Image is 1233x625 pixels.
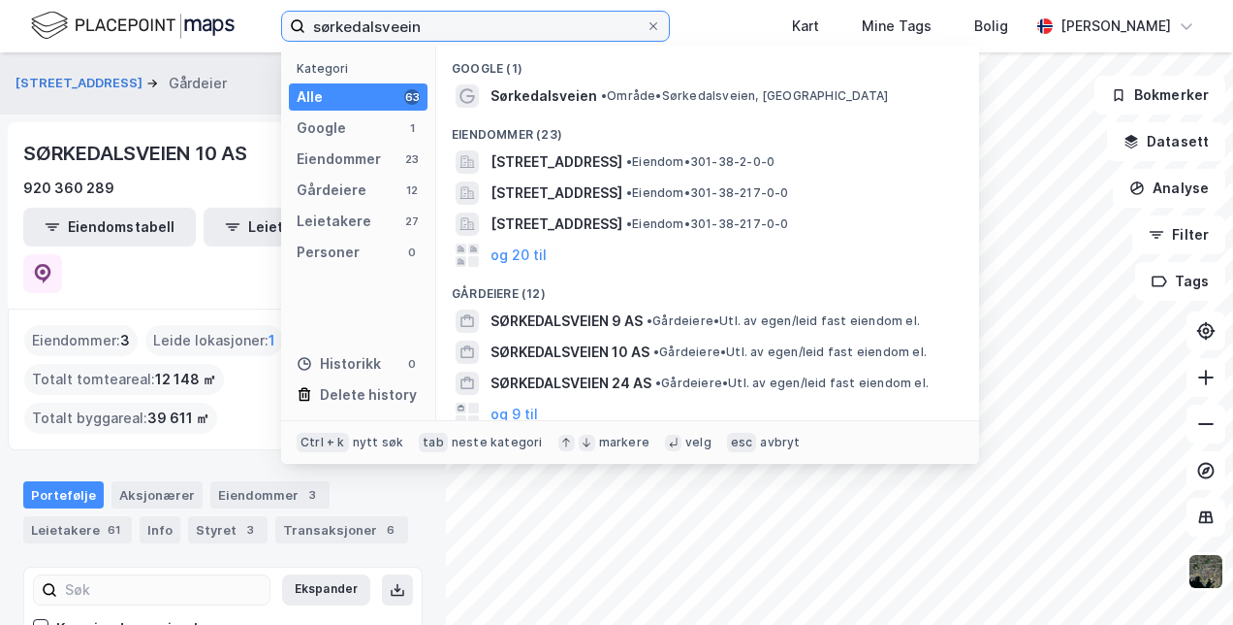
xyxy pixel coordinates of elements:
button: Datasett [1107,122,1225,161]
div: Google [297,116,346,140]
div: Kontrollprogram for chat [1136,532,1233,625]
div: Totalt byggareal : [24,403,217,434]
button: Tags [1135,262,1225,301]
button: [STREET_ADDRESS] [16,74,146,93]
div: 61 [104,520,124,540]
div: SØRKEDALSVEIEN 10 AS [23,138,251,169]
div: 1 [404,120,420,136]
span: Eiendom • 301-38-217-0-0 [626,216,789,232]
span: • [626,154,632,169]
span: Gårdeiere • Utl. av egen/leid fast eiendom el. [647,313,920,329]
div: 27 [404,214,420,229]
div: [PERSON_NAME] [1060,15,1171,38]
span: • [653,345,659,359]
div: tab [419,433,448,452]
div: Personer [297,241,360,264]
div: Leietakere [23,516,132,543]
span: • [655,376,661,390]
span: Eiendom • 301-38-2-0-0 [626,154,775,170]
input: Søk [57,576,269,605]
div: Totalt tomteareal : [24,364,224,395]
div: Ctrl + k [297,433,349,452]
button: og 9 til [490,403,538,426]
span: 3 [120,329,130,352]
div: Kart [792,15,819,38]
div: avbryt [760,435,800,450]
div: 23 [404,151,420,167]
div: Gårdeier [169,72,227,95]
div: Kategori [297,61,427,76]
span: Eiendom • 301-38-217-0-0 [626,185,789,201]
button: Eiendomstabell [23,208,196,247]
button: Ekspander [282,575,370,606]
button: og 20 til [490,244,547,267]
span: 1 [269,329,275,352]
div: 0 [404,245,420,260]
iframe: Chat Widget [1136,532,1233,625]
div: 3 [302,485,322,505]
input: Søk på adresse, matrikkel, gårdeiere, leietakere eller personer [305,12,646,41]
div: Eiendommer [297,148,381,171]
span: • [647,313,652,328]
button: Analyse [1113,169,1225,208]
div: markere [599,435,649,450]
span: [STREET_ADDRESS] [490,150,622,174]
div: 6 [381,520,400,540]
button: Leietakertabell [204,208,376,247]
div: 0 [404,356,420,372]
span: Område • Sørkedalsveien, [GEOGRAPHIC_DATA] [601,88,888,104]
div: Alle [297,85,323,109]
div: Transaksjoner [275,516,408,543]
div: Gårdeiere (12) [436,271,979,306]
span: Sørkedalsveien [490,84,597,108]
div: velg [685,435,711,450]
div: Leietakere [297,210,371,233]
div: Historikk [297,352,381,376]
span: SØRKEDALSVEIEN 10 AS [490,341,649,364]
div: Portefølje [23,481,104,509]
div: Delete history [320,383,417,407]
div: Mine Tags [862,15,932,38]
div: neste kategori [452,435,543,450]
span: Gårdeiere • Utl. av egen/leid fast eiendom el. [653,345,927,360]
img: logo.f888ab2527a4732fd821a326f86c7f29.svg [31,9,235,43]
span: [STREET_ADDRESS] [490,181,622,205]
span: • [626,185,632,200]
div: Leide lokasjoner : [145,325,283,356]
div: Aksjonærer [111,481,203,509]
span: 12 148 ㎡ [155,368,216,391]
button: Bokmerker [1094,76,1225,115]
button: Filter [1132,215,1225,254]
span: SØRKEDALSVEIEN 9 AS [490,310,643,333]
div: Info [140,516,180,543]
div: 63 [404,89,420,105]
div: Gårdeiere [297,179,366,202]
div: Google (1) [436,46,979,81]
div: Eiendommer (23) [436,112,979,147]
div: 12 [404,182,420,198]
div: nytt søk [353,435,404,450]
div: Eiendommer [210,481,330,509]
span: Gårdeiere • Utl. av egen/leid fast eiendom el. [655,376,929,391]
span: • [626,216,632,231]
span: 39 611 ㎡ [147,407,209,430]
div: 920 360 289 [23,177,114,200]
span: [STREET_ADDRESS] [490,213,622,236]
div: 3 [240,520,260,540]
div: Eiendommer : [24,325,138,356]
div: Bolig [974,15,1008,38]
span: • [601,88,607,103]
div: Styret [188,516,268,543]
div: esc [727,433,757,452]
span: SØRKEDALSVEIEN 24 AS [490,372,651,395]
